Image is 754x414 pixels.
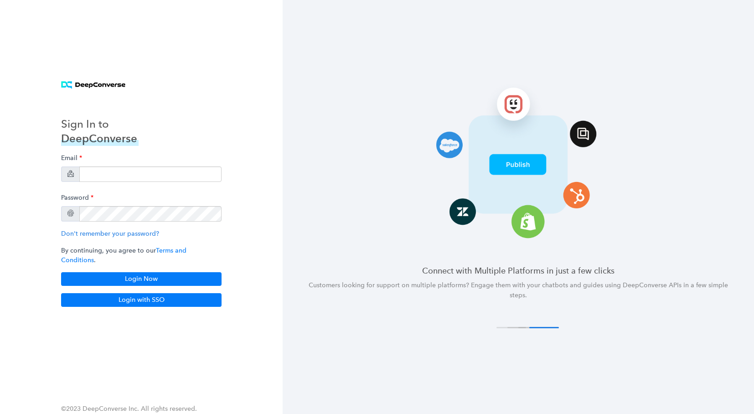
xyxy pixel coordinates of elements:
span: Customers looking for support on multiple platforms? Engage them with your chatbots and guides us... [309,281,728,299]
label: Email [61,150,82,166]
button: 1 [496,327,526,328]
h4: Connect with Multiple Platforms in just a few clicks [305,265,732,276]
a: Don't remember your password? [61,230,159,238]
button: 4 [529,327,559,328]
button: 2 [507,327,537,328]
button: 3 [518,327,548,328]
a: Terms and Conditions [61,247,186,264]
img: carousel 4 [401,80,636,243]
span: ©2023 DeepConverse Inc. All rights reserved. [61,405,197,413]
img: horizontal logo [61,81,125,89]
h3: Sign In to [61,117,139,131]
label: Password [61,189,93,206]
p: By continuing, you agree to our . [61,246,222,265]
h3: DeepConverse [61,131,139,146]
button: Login with SSO [61,293,222,307]
button: Login Now [61,272,222,286]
